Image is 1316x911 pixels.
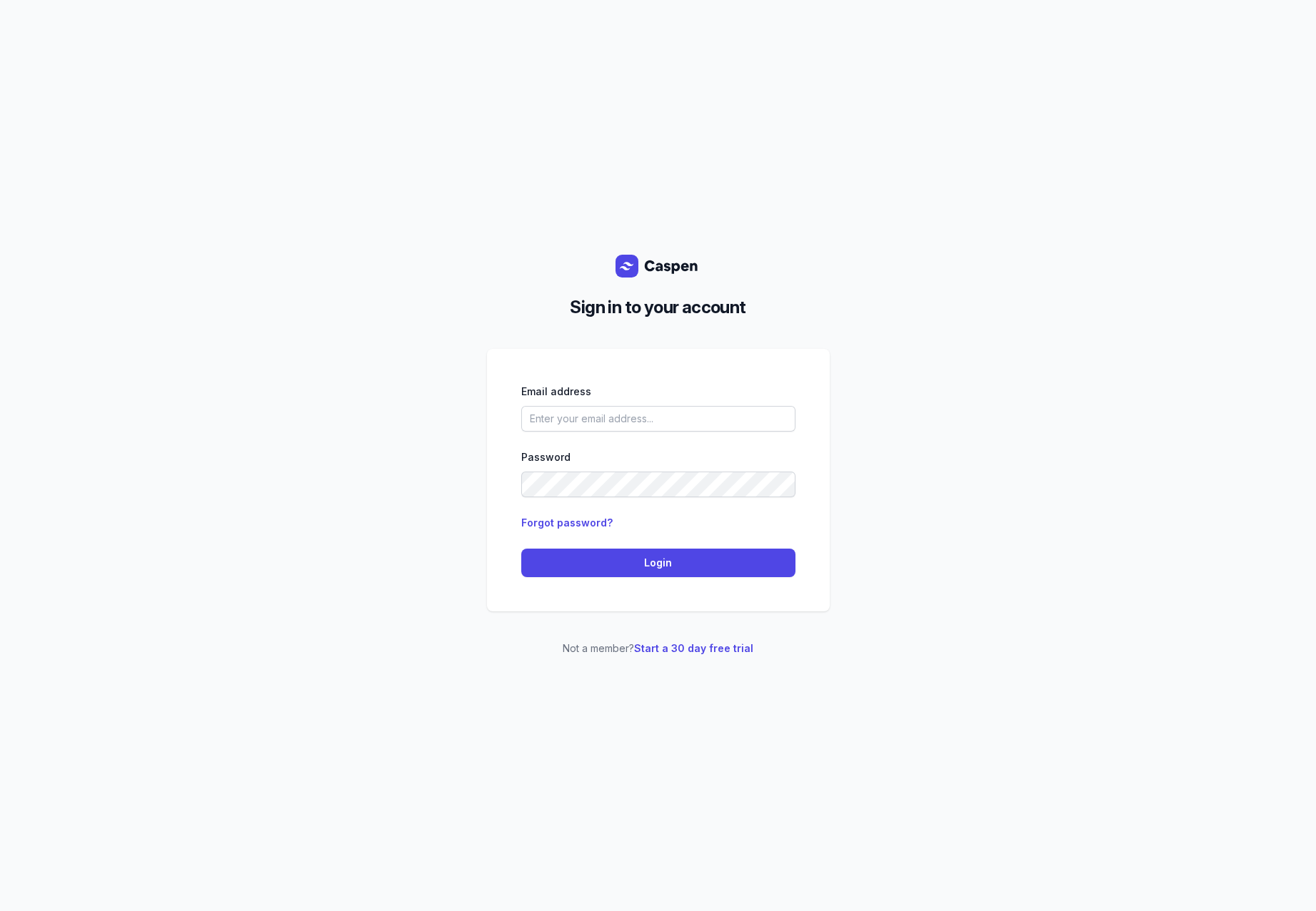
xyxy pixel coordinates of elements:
[521,406,795,432] input: Enter your email address...
[521,549,795,577] button: Login
[530,554,787,571] span: Login
[521,516,613,529] a: Forgot password?
[487,640,830,657] p: Not a member?
[521,383,795,400] div: Email address
[498,295,818,320] h2: Sign in to your account
[521,449,795,466] div: Password
[634,642,753,654] a: Start a 30 day free trial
